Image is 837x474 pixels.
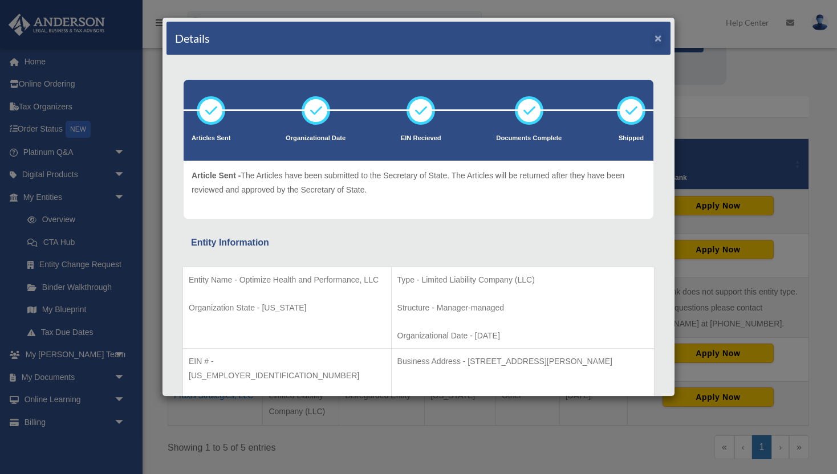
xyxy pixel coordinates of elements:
p: EIN Recieved [401,133,441,144]
div: Entity Information [191,235,646,251]
p: Entity Name - Optimize Health and Performance, LLC [189,273,385,287]
p: Organizational Date - [DATE] [397,329,648,343]
p: The Articles have been submitted to the Secretary of State. The Articles will be returned after t... [192,169,645,197]
p: Documents Complete [496,133,562,144]
p: EIN # - [US_EMPLOYER_IDENTIFICATION_NUMBER] [189,354,385,382]
span: Article Sent - [192,171,241,180]
p: Type - Limited Liability Company (LLC) [397,273,648,287]
h4: Details [175,30,210,46]
p: Organization State - [US_STATE] [189,301,385,315]
p: Shipped [617,133,645,144]
p: Organizational Date [286,133,346,144]
p: Business Address - [STREET_ADDRESS][PERSON_NAME] [397,354,648,369]
p: Structure - Manager-managed [397,301,648,315]
p: Articles Sent [192,133,230,144]
button: × [655,32,662,44]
